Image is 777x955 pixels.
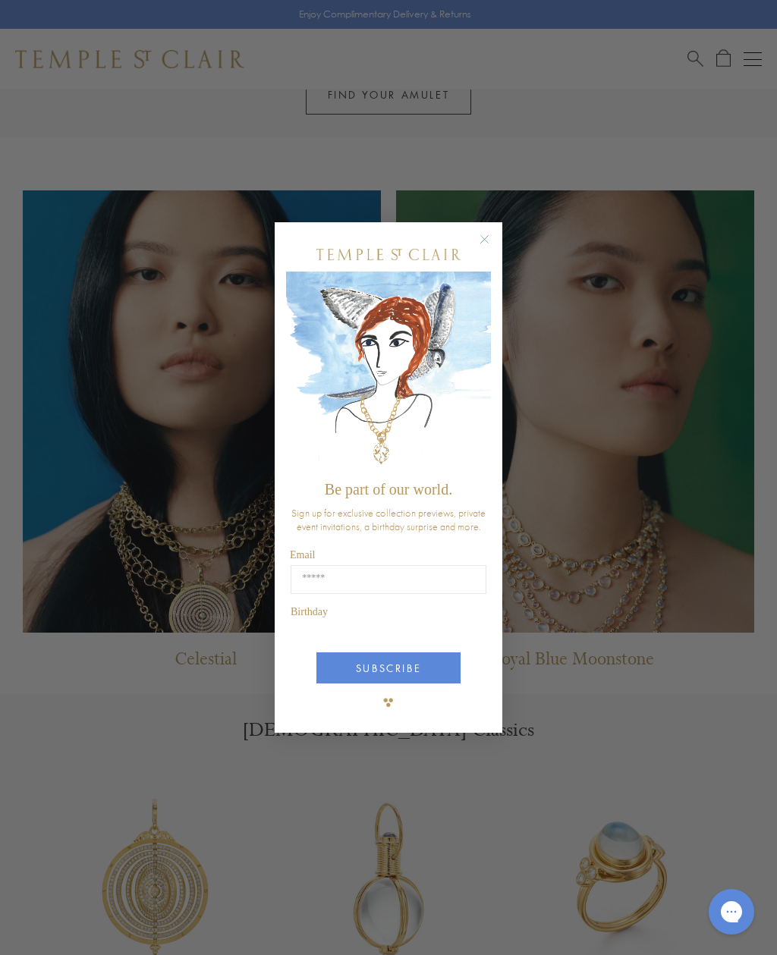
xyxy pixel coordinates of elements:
span: Be part of our world. [325,481,452,498]
span: Email [290,549,315,561]
img: Temple St. Clair [316,249,461,260]
img: c4a9eb12-d91a-4d4a-8ee0-386386f4f338.jpeg [286,272,491,474]
button: SUBSCRIBE [316,652,461,683]
input: Email [291,565,486,594]
img: TSC [373,687,404,718]
span: Sign up for exclusive collection previews, private event invitations, a birthday surprise and more. [291,506,486,533]
iframe: Gorgias live chat messenger [701,884,762,940]
span: Birthday [291,606,328,617]
button: Close dialog [483,237,502,256]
